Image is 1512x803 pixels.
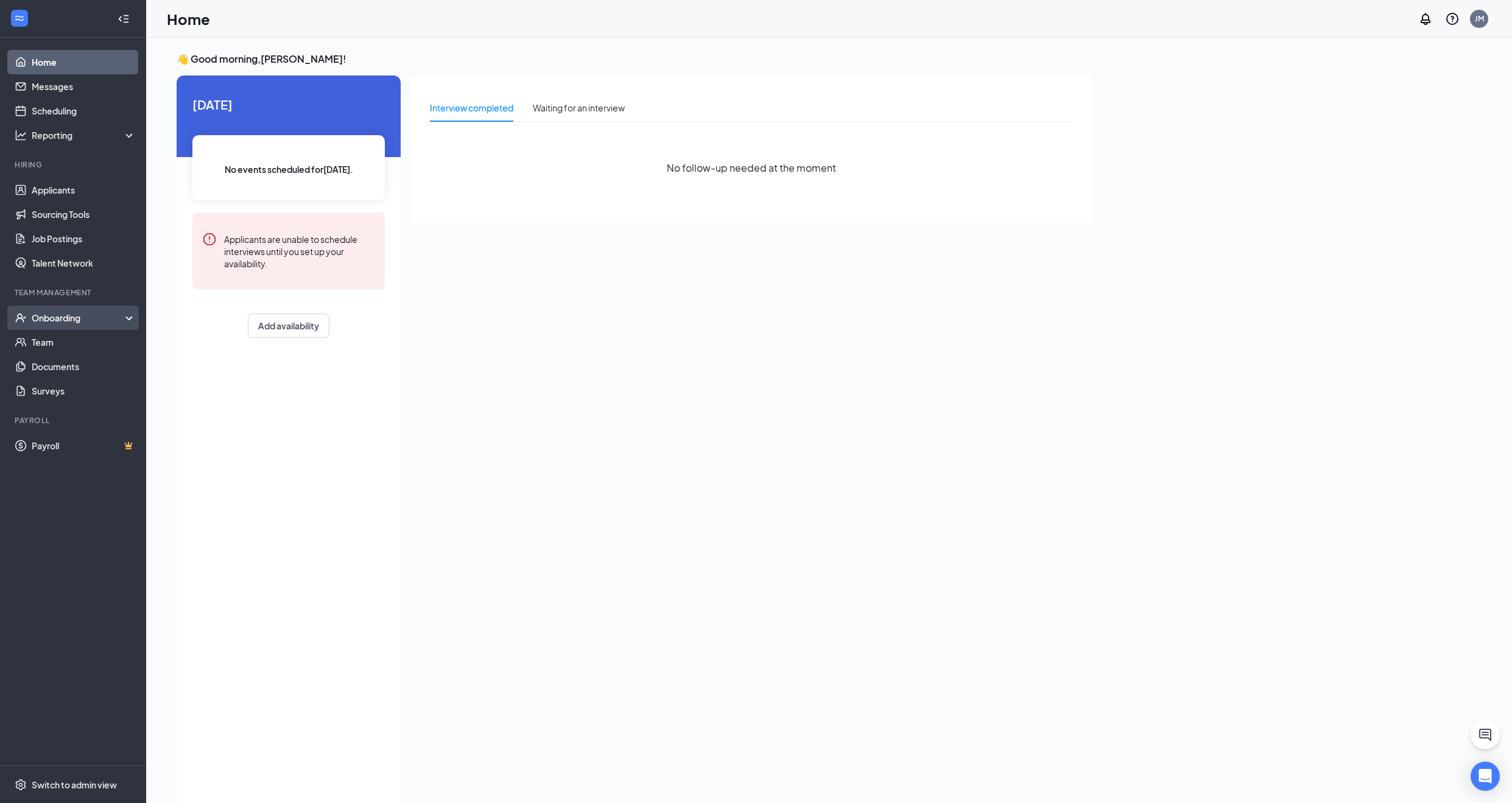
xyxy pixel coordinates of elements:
div: Reporting [32,129,136,141]
span: No follow-up needed at the moment [667,160,836,175]
div: Waiting for an interview [533,101,625,114]
svg: Error [202,232,217,247]
a: Scheduling [32,99,136,123]
a: Messages [32,74,136,99]
div: Onboarding [32,312,125,324]
div: Hiring [15,160,133,170]
svg: ChatActive [1478,728,1493,742]
svg: QuestionInfo [1445,12,1460,26]
span: [DATE] [192,95,385,114]
span: No events scheduled for [DATE] . [225,163,353,176]
a: Job Postings [32,226,136,251]
svg: Analysis [15,129,27,141]
div: JM [1475,13,1484,24]
svg: WorkstreamLogo [13,12,26,24]
a: Documents [32,354,136,379]
a: Team [32,330,136,354]
div: Payroll [15,415,133,426]
button: ChatActive [1471,720,1500,749]
h3: 👋 Good morning, [PERSON_NAME] ! [177,52,1092,66]
svg: Notifications [1418,12,1433,26]
div: Team Management [15,287,133,298]
div: Applicants are unable to schedule interviews until you set up your availability. [224,232,375,270]
a: Sourcing Tools [32,202,136,226]
a: Surveys [32,379,136,403]
div: Open Intercom Messenger [1471,762,1500,791]
div: Switch to admin view [32,779,117,791]
a: PayrollCrown [32,433,136,458]
div: Interview completed [430,101,513,114]
h1: Home [167,9,210,29]
svg: Collapse [118,13,130,25]
a: Talent Network [32,251,136,275]
a: Applicants [32,178,136,202]
svg: Settings [15,779,27,791]
svg: UserCheck [15,312,27,324]
button: Add availability [248,314,329,338]
a: Home [32,50,136,74]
